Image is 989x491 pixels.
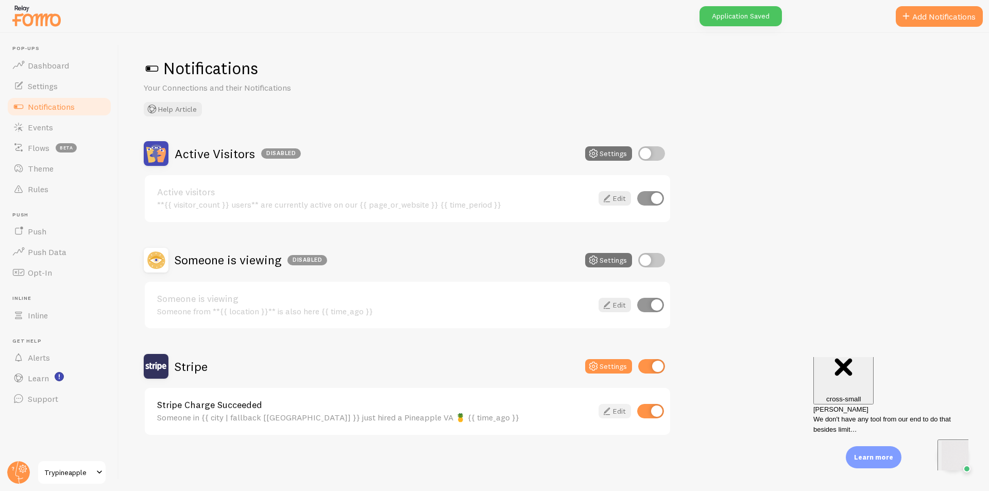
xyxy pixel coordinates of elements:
[12,45,112,52] span: Pop-ups
[28,163,54,174] span: Theme
[6,117,112,138] a: Events
[39,61,92,67] div: Domain Overview
[16,16,25,25] img: logo_orange.svg
[599,404,631,418] a: Edit
[28,101,75,112] span: Notifications
[157,188,592,197] a: Active visitors
[144,354,168,379] img: Stripe
[700,6,782,26] div: Application Saved
[287,255,327,265] div: Disabled
[261,148,301,159] div: Disabled
[6,368,112,388] a: Learn
[144,102,202,116] button: Help Article
[12,212,112,218] span: Push
[6,55,112,76] a: Dashboard
[55,372,64,381] svg: <p>Watch New Feature Tutorials!</p>
[28,226,46,236] span: Push
[6,179,112,199] a: Rules
[599,191,631,206] a: Edit
[28,60,36,68] img: tab_domain_overview_orange.svg
[937,439,968,470] iframe: To enrich screen reader interactions, please activate Accessibility in Grammarly extension settings
[144,248,168,273] img: Someone is viewing
[157,400,592,410] a: Stripe Charge Succeeded
[854,452,893,462] p: Learn more
[599,298,631,312] a: Edit
[44,466,93,479] span: Trypineapple
[6,388,112,409] a: Support
[175,359,208,375] h2: Stripe
[11,3,62,29] img: fomo-relay-logo-orange.svg
[6,242,112,262] a: Push Data
[6,76,112,96] a: Settings
[157,200,592,209] div: **{{ visitor_count }} users** are currently active on our {{ page_or_website }} {{ time_period }}
[114,61,174,67] div: Keywords by Traffic
[157,294,592,303] a: Someone is viewing
[157,413,592,422] div: Someone in {{ city | fallback [[GEOGRAPHIC_DATA]] }} just hired a Pineapple VA 🍍 {{ time_ago }}
[103,60,111,68] img: tab_keywords_by_traffic_grey.svg
[28,247,66,257] span: Push Data
[28,184,48,194] span: Rules
[4,2,107,105] img: Elias M
[175,146,301,162] h2: Active Visitors
[6,305,112,326] a: Inline
[144,82,391,94] p: Your Connections and their Notifications
[6,96,112,117] a: Notifications
[144,58,964,79] h1: Notifications
[28,373,49,383] span: Learn
[28,267,52,278] span: Opt-In
[585,359,632,374] button: Settings
[808,357,974,439] iframe: Help Scout Beacon - Messages and Notifications
[56,143,77,153] span: beta
[28,394,58,404] span: Support
[6,262,112,283] a: Opt-In
[6,347,112,368] a: Alerts
[585,253,632,267] button: Settings
[6,138,112,158] a: Flows beta
[28,310,48,320] span: Inline
[28,143,49,153] span: Flows
[37,460,107,485] a: Trypineapple
[6,158,112,179] a: Theme
[6,221,112,242] a: Push
[28,60,69,71] span: Dashboard
[175,252,327,268] h2: Someone is viewing
[585,146,632,161] button: Settings
[28,81,58,91] span: Settings
[27,27,113,35] div: Domain: [DOMAIN_NAME]
[28,352,50,363] span: Alerts
[16,27,25,35] img: website_grey.svg
[28,122,53,132] span: Events
[29,16,50,25] div: v 4.0.25
[157,307,592,316] div: Someone from **{{ location }}** is also here {{ time_ago }}
[846,446,901,468] div: Learn more
[12,295,112,302] span: Inline
[144,141,168,166] img: Active Visitors
[12,338,112,345] span: Get Help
